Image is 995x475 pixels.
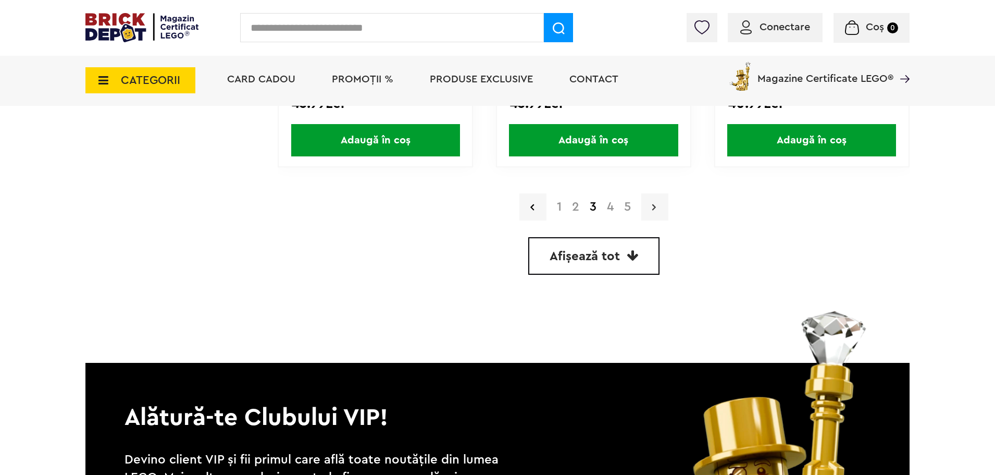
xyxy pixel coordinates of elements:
[567,201,584,213] a: 2
[279,124,472,156] a: Adaugă în coș
[291,124,460,156] span: Adaugă în coș
[727,124,896,156] span: Adaugă în coș
[430,74,533,84] a: Produse exclusive
[715,124,909,156] a: Adaugă în coș
[619,201,636,213] a: 5
[757,60,893,84] span: Magazine Certificate LEGO®
[552,201,567,213] a: 1
[740,22,810,32] a: Conectare
[509,124,678,156] span: Adaugă în coș
[866,22,884,32] span: Coș
[519,193,546,221] a: Pagina precedenta
[497,124,690,156] a: Adaugă în coș
[887,22,898,33] small: 0
[602,201,619,213] a: 4
[332,74,393,84] a: PROMOȚII %
[528,237,660,275] a: Afișează tot
[550,250,620,263] span: Afișează tot
[121,75,180,86] span: CATEGORII
[584,201,602,213] strong: 3
[893,60,910,70] a: Magazine Certificate LEGO®
[641,193,668,221] a: Pagina urmatoare
[227,74,295,84] a: Card Cadou
[760,22,810,32] span: Conectare
[85,363,910,434] p: Alătură-te Clubului VIP!
[569,74,618,84] a: Contact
